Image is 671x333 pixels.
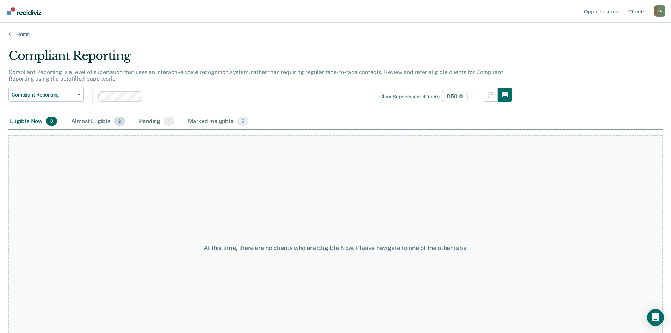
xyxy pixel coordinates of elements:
a: Home [8,31,663,37]
div: Compliant Reporting [8,49,512,69]
button: Compliant Reporting [8,88,84,102]
div: K A [654,5,665,17]
button: Profile dropdown button [654,5,665,17]
div: Marked Ineligible5 [187,114,250,129]
span: Compliant Reporting [12,92,75,98]
span: 5 [237,117,248,126]
img: Recidiviz [7,7,41,15]
span: D50 [442,91,467,102]
div: Pending1 [138,114,175,129]
span: 2 [114,117,125,126]
div: Almost Eligible2 [70,114,126,129]
span: 1 [164,117,174,126]
span: 0 [46,117,57,126]
div: Clear supervision officers [379,94,439,100]
div: Eligible Now0 [8,114,58,129]
div: At this time, there are no clients who are Eligible Now. Please navigate to one of the other tabs. [172,244,499,252]
div: Open Intercom Messenger [647,309,664,326]
p: Compliant Reporting is a level of supervision that uses an interactive voice recognition system, ... [8,69,503,82]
